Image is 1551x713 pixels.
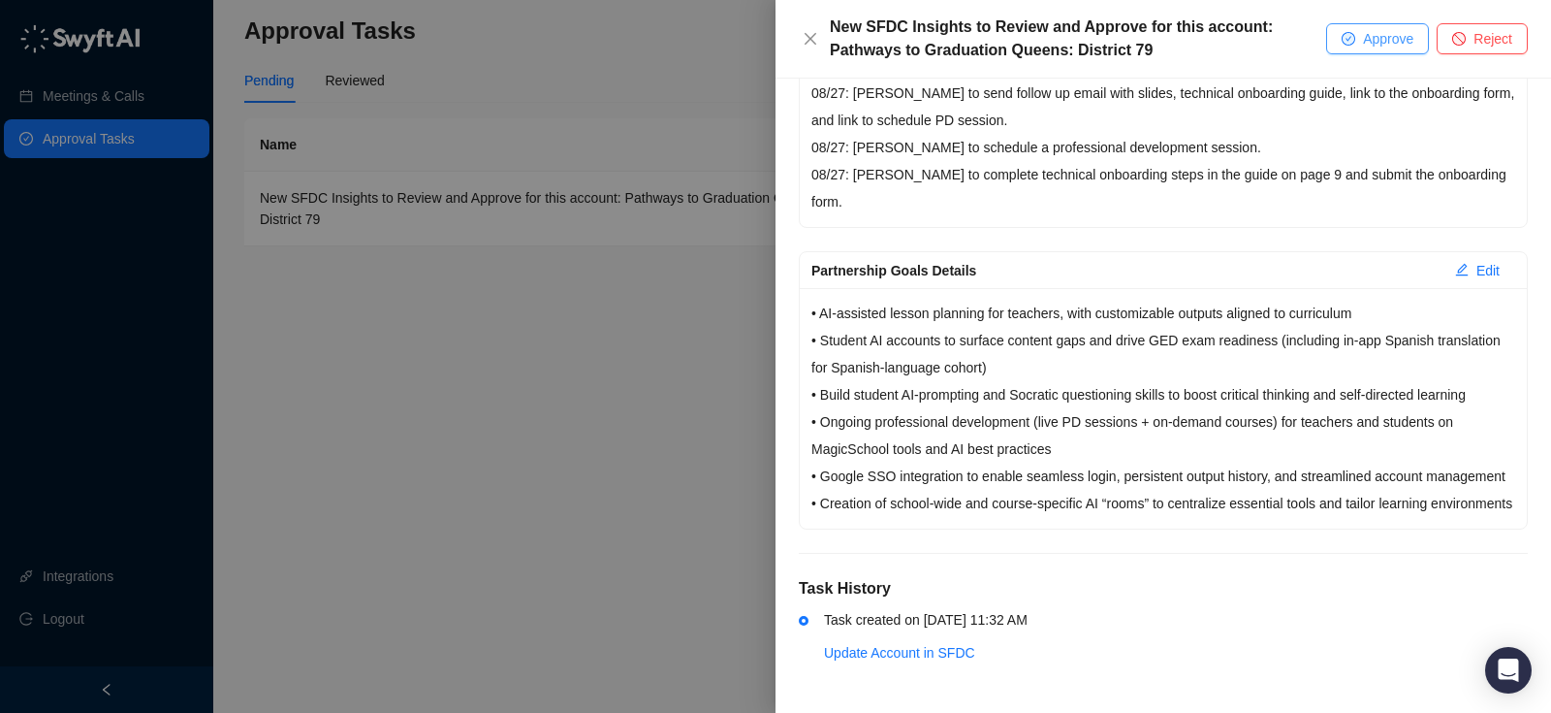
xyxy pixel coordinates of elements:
p: • AI‐assisted lesson planning for teachers, with customizable outputs aligned to curriculum • Stu... [811,300,1515,517]
div: Open Intercom Messenger [1485,647,1532,694]
span: Edit [1476,260,1500,281]
button: Edit [1440,255,1515,286]
span: stop [1452,32,1466,46]
button: Reject [1437,23,1528,54]
a: Update Account in SFDC [824,645,975,661]
span: Reject [1473,28,1512,49]
div: New SFDC Insights to Review and Approve for this account: Pathways to Graduation Queens: District 79 [830,16,1326,62]
h5: Task History [799,577,1528,600]
span: Task created on [DATE] 11:32 AM [824,612,1028,628]
div: Partnership Goals Details [811,260,1440,281]
p: 08/27: [PERSON_NAME] to send follow up email with slides, technical onboarding guide, link to the... [811,80,1515,215]
span: edit [1455,263,1469,276]
button: Approve [1326,23,1429,54]
span: Approve [1363,28,1413,49]
span: close [803,31,818,47]
button: Close [799,27,822,50]
span: check-circle [1342,32,1355,46]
